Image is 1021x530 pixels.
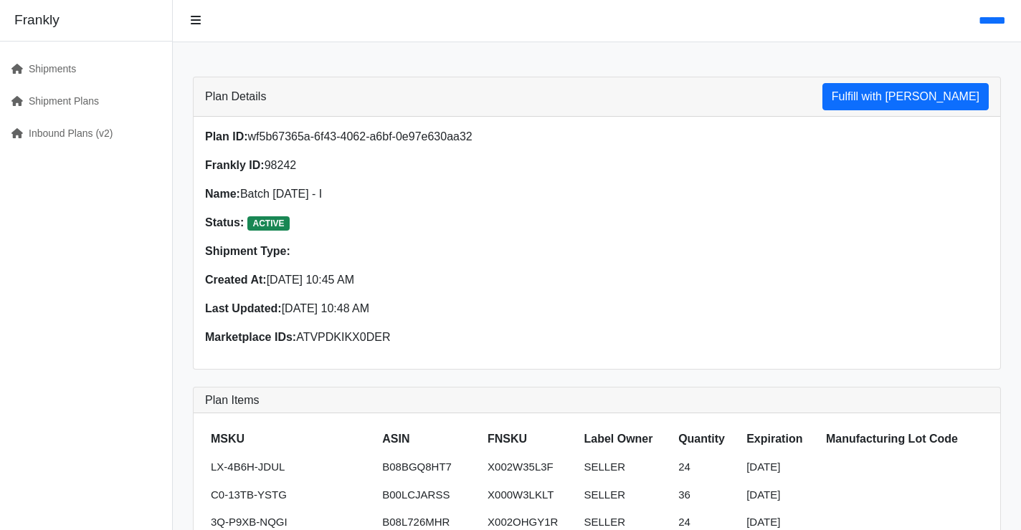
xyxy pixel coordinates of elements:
h3: Plan Details [205,90,266,103]
strong: Status: [205,216,244,228]
td: X000W3LKLT [482,481,578,509]
strong: Frankly ID: [205,159,265,171]
button: Fulfill with [PERSON_NAME] [822,83,989,110]
strong: Shipment Type: [205,245,290,257]
p: [DATE] 10:48 AM [205,300,589,317]
strong: Plan ID: [205,130,248,143]
td: 24 [673,453,741,481]
th: Manufacturing Lot Code [820,425,989,453]
span: ACTIVE [247,216,290,231]
td: B08BGQ8HT7 [376,453,482,481]
strong: Name: [205,188,240,200]
th: ASIN [376,425,482,453]
th: Quantity [673,425,741,453]
td: LX-4B6H-JDUL [205,453,376,481]
strong: Created At: [205,274,267,286]
strong: Last Updated: [205,302,282,314]
td: B00LCJARSS [376,481,482,509]
p: ATVPDKIKX0DER [205,329,589,346]
h3: Plan Items [205,393,989,407]
p: 98242 [205,157,589,174]
td: 36 [673,481,741,509]
p: [DATE] 10:45 AM [205,271,589,289]
th: Label Owner [578,425,673,453]
td: SELLER [578,481,673,509]
td: C0-13TB-YSTG [205,481,376,509]
td: X002W35L3F [482,453,578,481]
p: wf5b67365a-6f43-4062-a6bf-0e97e630aa32 [205,128,589,145]
td: SELLER [578,453,673,481]
p: Batch [DATE] - I [205,185,589,203]
th: FNSKU [482,425,578,453]
strong: Marketplace IDs: [205,331,296,343]
td: [DATE] [741,481,820,509]
th: Expiration [741,425,820,453]
td: [DATE] [741,453,820,481]
th: MSKU [205,425,376,453]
